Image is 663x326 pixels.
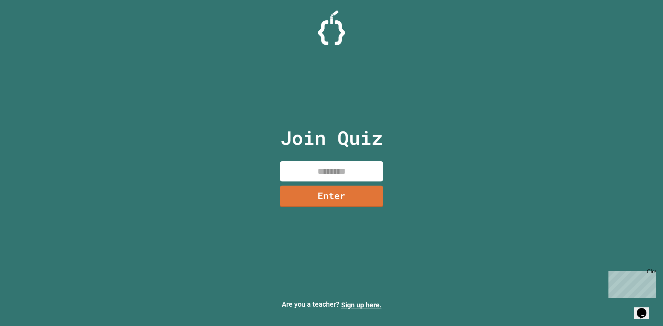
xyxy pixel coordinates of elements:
iframe: chat widget [634,298,656,319]
a: Sign up here. [341,301,382,309]
p: Join Quiz [280,124,383,152]
a: Enter [280,186,383,207]
div: Chat with us now!Close [3,3,48,44]
p: Are you a teacher? [6,299,657,310]
iframe: chat widget [606,268,656,298]
img: Logo.svg [318,10,345,45]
